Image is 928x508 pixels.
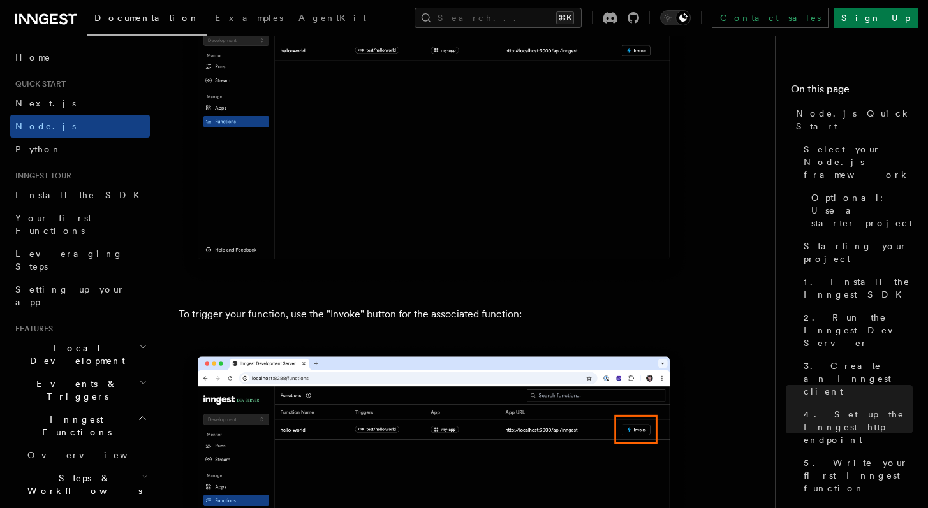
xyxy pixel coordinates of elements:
[10,184,150,207] a: Install the SDK
[291,4,374,34] a: AgentKit
[660,10,691,25] button: Toggle dark mode
[10,278,150,314] a: Setting up your app
[712,8,829,28] a: Contact sales
[804,408,913,446] span: 4. Set up the Inngest http endpoint
[804,359,913,398] span: 3. Create an Inngest client
[804,143,913,181] span: Select your Node.js framework
[15,284,125,307] span: Setting up your app
[207,4,291,34] a: Examples
[811,191,913,229] span: Optional: Use a starter project
[10,115,150,138] a: Node.js
[804,311,913,349] span: 2. Run the Inngest Dev Server
[804,275,913,301] span: 1. Install the Inngest SDK
[15,51,51,64] span: Home
[556,11,574,24] kbd: ⌘K
[796,107,913,133] span: Node.js Quick Start
[10,408,150,444] button: Inngest Functions
[94,13,200,23] span: Documentation
[10,207,150,242] a: Your first Functions
[179,305,689,323] p: To trigger your function, use the "Invoke" button for the associated function:
[15,144,62,154] span: Python
[804,240,913,265] span: Starting your project
[10,324,53,334] span: Features
[10,377,139,403] span: Events & Triggers
[15,213,91,236] span: Your first Functions
[804,456,913,495] span: 5. Write your first Inngest function
[791,82,913,102] h4: On this page
[10,337,150,372] button: Local Development
[10,46,150,69] a: Home
[799,306,913,354] a: 2. Run the Inngest Dev Server
[799,270,913,306] a: 1. Install the Inngest SDK
[10,138,150,161] a: Python
[22,444,150,467] a: Overview
[87,4,207,36] a: Documentation
[799,451,913,500] a: 5. Write your first Inngest function
[799,403,913,451] a: 4. Set up the Inngest http endpoint
[22,467,150,502] button: Steps & Workflows
[15,121,76,131] span: Node.js
[15,98,76,108] span: Next.js
[15,190,147,200] span: Install the SDK
[799,235,913,270] a: Starting your project
[10,342,139,367] span: Local Development
[791,102,913,138] a: Node.js Quick Start
[10,171,71,181] span: Inngest tour
[10,242,150,278] a: Leveraging Steps
[10,413,138,439] span: Inngest Functions
[298,13,366,23] span: AgentKit
[27,450,159,460] span: Overview
[215,13,283,23] span: Examples
[806,186,913,235] a: Optional: Use a starter project
[799,354,913,403] a: 3. Create an Inngest client
[799,138,913,186] a: Select your Node.js framework
[834,8,918,28] a: Sign Up
[15,249,123,272] span: Leveraging Steps
[10,372,150,408] button: Events & Triggers
[10,92,150,115] a: Next.js
[415,8,582,28] button: Search...⌘K
[22,472,142,497] span: Steps & Workflows
[10,79,66,89] span: Quick start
